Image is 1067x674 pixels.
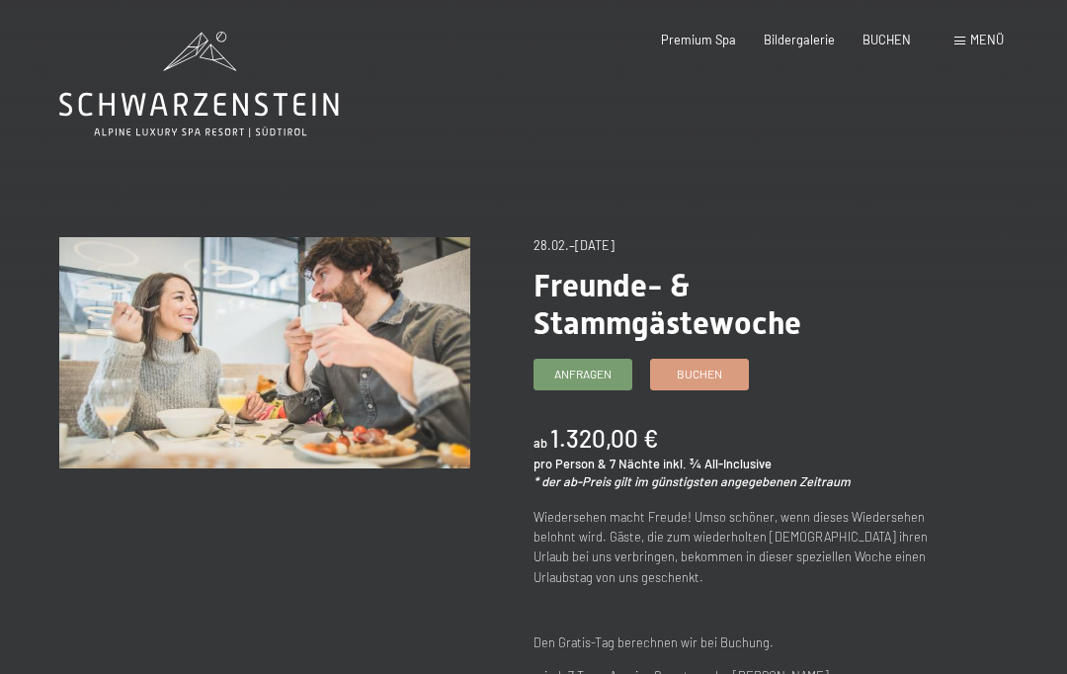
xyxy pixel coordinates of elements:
span: ab [533,435,547,451]
span: pro Person & [533,456,607,471]
span: Buchen [677,366,722,382]
img: Freunde- & Stammgästewoche [59,237,470,468]
em: * der ab-Preis gilt im günstigsten angegebenen Zeitraum [533,473,851,489]
a: BUCHEN [862,32,911,47]
span: inkl. ¾ All-Inclusive [663,456,772,471]
span: 28.02.–[DATE] [533,237,615,253]
b: 1.320,00 € [550,424,658,453]
p: Wiedersehen macht Freude! Umso schöner, wenn dieses Wiedersehen belohnt wird. Gäste, die zum wied... [533,507,944,588]
span: Freunde- & Stammgästewoche [533,267,801,342]
a: Anfragen [534,360,631,389]
p: Den Gratis-Tag berechnen wir bei Buchung. [533,632,944,652]
span: Menü [970,32,1004,47]
span: 7 Nächte [610,456,660,471]
a: Premium Spa [661,32,736,47]
a: Bildergalerie [764,32,835,47]
span: Anfragen [554,366,612,382]
a: Buchen [651,360,748,389]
